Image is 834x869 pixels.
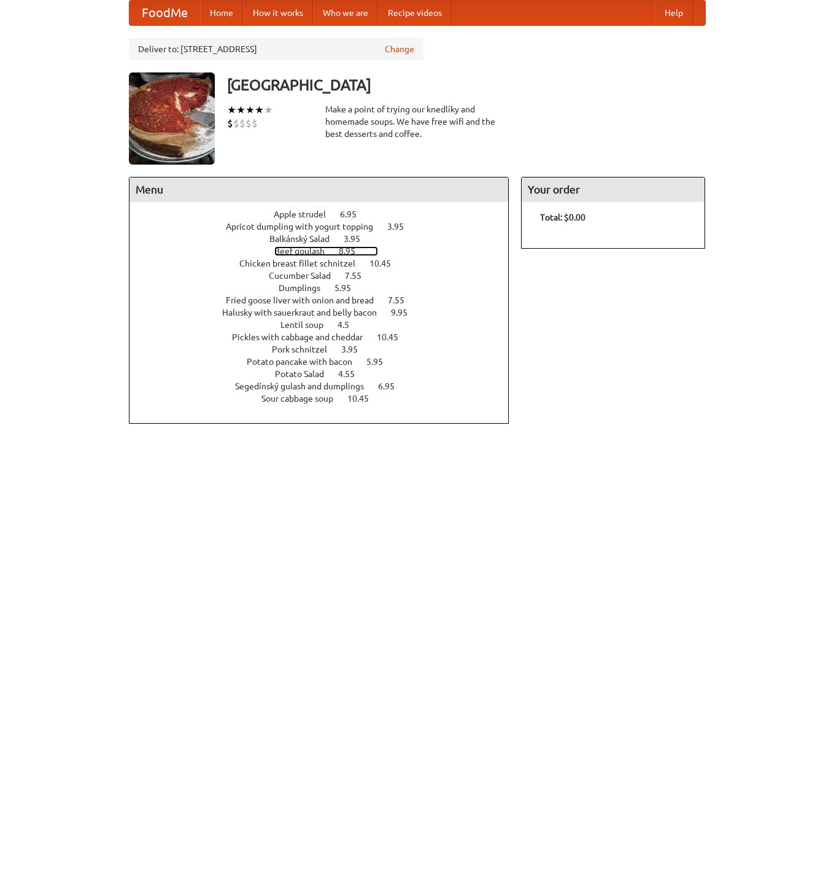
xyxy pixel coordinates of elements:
a: Pickles with cabbage and cheddar 10.45 [232,332,421,342]
a: FoodMe [129,1,200,25]
span: Pork schnitzel [272,345,339,354]
span: Fried goose liver with onion and bread [226,295,386,305]
span: Dumplings [279,283,333,293]
li: ★ [245,103,255,117]
span: Apple strudel [274,209,338,219]
a: Pork schnitzel 3.95 [272,345,380,354]
a: Balkánský Salad 3.95 [269,234,383,244]
span: 3.95 [387,222,416,232]
a: How it works [243,1,313,25]
span: Balkánský Salad [269,234,342,244]
span: Apricot dumpling with yogurt topping [226,222,385,232]
a: Recipe videos [378,1,452,25]
span: Sour cabbage soup [261,394,346,403]
span: 7.55 [345,271,374,281]
li: $ [227,117,233,130]
span: 6.95 [340,209,369,219]
h4: Your order [522,177,705,202]
li: $ [245,117,252,130]
a: Beef goulash 8.95 [274,246,378,256]
span: 8.95 [339,246,368,256]
li: $ [233,117,239,130]
div: Deliver to: [STREET_ADDRESS] [129,38,423,60]
a: Dumplings 5.95 [279,283,374,293]
li: ★ [264,103,273,117]
a: Cucumber Salad 7.55 [269,271,384,281]
a: Segedínský gulash and dumplings 6.95 [235,381,417,391]
b: Total: $0.00 [540,212,585,222]
h3: [GEOGRAPHIC_DATA] [227,72,706,97]
li: $ [239,117,245,130]
a: Potato pancake with bacon 5.95 [247,357,406,367]
span: 5.95 [366,357,395,367]
div: Make a point of trying our knedlíky and homemade soups. We have free wifi and the best desserts a... [325,103,509,140]
a: Halusky with sauerkraut and belly bacon 9.95 [222,308,430,318]
a: Potato Salad 4.55 [275,369,377,379]
a: Apricot dumpling with yogurt topping 3.95 [226,222,427,232]
img: angular.jpg [129,72,215,165]
span: Halusky with sauerkraut and belly bacon [222,308,389,318]
span: 9.95 [391,308,420,318]
span: Potato Salad [275,369,336,379]
a: Help [655,1,693,25]
span: 4.5 [338,320,361,330]
span: 10.45 [369,259,403,268]
span: Pickles with cabbage and cheddar [232,332,375,342]
a: Lentil soup 4.5 [280,320,372,330]
span: Chicken breast fillet schnitzel [239,259,368,268]
a: Chicken breast fillet schnitzel 10.45 [239,259,414,268]
span: 6.95 [378,381,407,391]
span: Cucumber Salad [269,271,343,281]
span: 4.55 [338,369,367,379]
li: ★ [227,103,236,117]
span: 3.95 [344,234,373,244]
span: Lentil soup [280,320,336,330]
span: 3.95 [341,345,370,354]
a: Home [200,1,243,25]
span: Beef goulash [274,246,337,256]
li: $ [252,117,258,130]
h4: Menu [129,177,509,202]
a: Change [385,43,414,55]
a: Who we are [313,1,378,25]
span: 7.55 [388,295,417,305]
span: Potato pancake with bacon [247,357,365,367]
a: Sour cabbage soup 10.45 [261,394,392,403]
li: ★ [255,103,264,117]
span: Segedínský gulash and dumplings [235,381,376,391]
a: Fried goose liver with onion and bread 7.55 [226,295,427,305]
span: 10.45 [347,394,381,403]
li: ★ [236,103,245,117]
a: Apple strudel 6.95 [274,209,379,219]
span: 5.95 [334,283,363,293]
span: 10.45 [377,332,411,342]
